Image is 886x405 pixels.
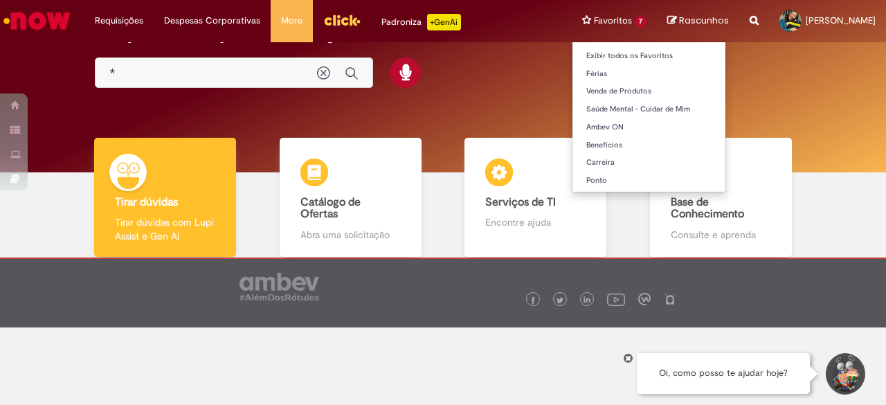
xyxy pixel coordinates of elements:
[572,120,725,135] a: Ambev ON
[1,7,73,35] img: ServiceNow
[572,84,725,99] a: Venda de Produtos
[572,138,725,153] a: Benefícios
[485,195,556,209] b: Serviços de TI
[115,215,215,243] p: Tirar dúvidas com Lupi Assist e Gen Ai
[607,290,625,308] img: logo_footer_youtube.png
[381,14,461,30] div: Padroniza
[115,195,178,209] b: Tirar dúvidas
[281,14,302,28] span: More
[427,14,461,30] p: +GenAi
[73,138,258,258] a: Tirar dúvidas Tirar dúvidas com Lupi Assist e Gen Ai
[300,228,401,242] p: Abra uma solicitação
[594,14,632,28] span: Favoritos
[637,353,810,394] div: Oi, como posso te ajudar hoje?
[258,138,444,258] a: Catálogo de Ofertas Abra uma solicitação
[635,16,647,28] span: 7
[572,48,725,64] a: Exibir todos os Favoritos
[671,228,771,242] p: Consulte e aprenda
[572,42,726,192] ul: Favoritos
[572,66,725,82] a: Férias
[323,10,361,30] img: click_logo_yellow_360x200.png
[572,102,725,117] a: Saúde Mental - Cuidar de Mim
[164,14,260,28] span: Despesas Corporativas
[806,15,876,26] span: [PERSON_NAME]
[530,297,536,304] img: logo_footer_facebook.png
[300,195,361,222] b: Catálogo de Ofertas
[485,215,586,229] p: Encontre ajuda
[638,293,651,305] img: logo_footer_workplace.png
[572,173,725,188] a: Ponto
[824,353,865,395] button: Iniciar Conversa de Suporte
[239,273,319,300] img: logo_footer_ambev_rotulo_gray.png
[664,293,676,305] img: logo_footer_naosei.png
[95,19,790,43] h2: O que você procura hoje?
[584,296,590,305] img: logo_footer_linkedin.png
[95,14,143,28] span: Requisições
[667,15,729,28] a: Rascunhos
[443,138,629,258] a: Serviços de TI Encontre ajuda
[557,297,563,304] img: logo_footer_twitter.png
[679,14,729,27] span: Rascunhos
[572,155,725,170] a: Carreira
[671,195,744,222] b: Base de Conhecimento
[629,138,814,258] a: Base de Conhecimento Consulte e aprenda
